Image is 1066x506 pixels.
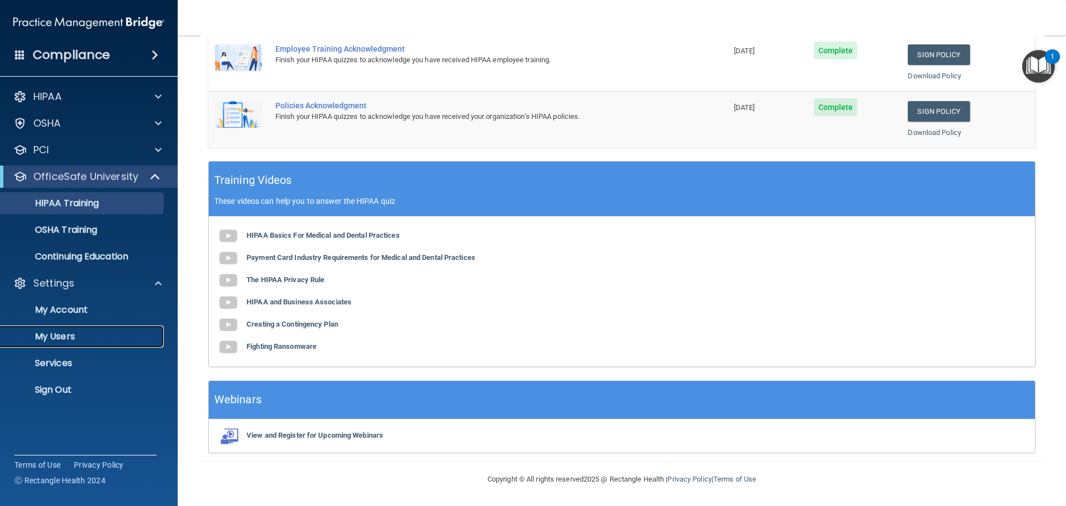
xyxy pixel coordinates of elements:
[13,117,162,130] a: OSHA
[13,277,162,290] a: Settings
[217,292,239,314] img: gray_youtube_icon.38fcd6cc.png
[814,42,858,59] span: Complete
[247,231,400,239] b: HIPAA Basics For Medical and Dental Practices
[217,336,239,358] img: gray_youtube_icon.38fcd6cc.png
[33,117,61,130] p: OSHA
[247,253,475,262] b: Payment Card Industry Requirements for Medical and Dental Practices
[33,277,74,290] p: Settings
[7,224,97,236] p: OSHA Training
[419,462,824,497] div: Copyright © All rights reserved 2025 @ Rectangle Health | |
[275,44,672,53] div: Employee Training Acknowledgment
[734,103,755,112] span: [DATE]
[7,198,99,209] p: HIPAA Training
[14,475,105,486] span: Ⓒ Rectangle Health 2024
[1022,50,1055,83] button: Open Resource Center, 1 new notification
[217,225,239,247] img: gray_youtube_icon.38fcd6cc.png
[13,90,162,103] a: HIPAA
[713,475,756,483] a: Terms of Use
[217,314,239,336] img: gray_youtube_icon.38fcd6cc.png
[275,101,672,110] div: Policies Acknowledgment
[247,298,351,306] b: HIPAA and Business Associates
[33,47,110,63] h4: Compliance
[214,171,292,190] h5: Training Videos
[247,275,324,284] b: The HIPAA Privacy Rule
[7,251,159,262] p: Continuing Education
[908,72,961,80] a: Download Policy
[814,98,858,116] span: Complete
[14,459,61,470] a: Terms of Use
[7,304,159,315] p: My Account
[217,428,239,444] img: webinarIcon.c7ebbf15.png
[275,53,672,67] div: Finish your HIPAA quizzes to acknowledge you have received HIPAA employee training.
[7,331,159,342] p: My Users
[874,427,1053,472] iframe: Drift Widget Chat Controller
[33,143,49,157] p: PCI
[33,90,62,103] p: HIPAA
[908,44,969,65] a: Sign Policy
[275,110,672,123] div: Finish your HIPAA quizzes to acknowledge you have received your organization’s HIPAA policies.
[1050,57,1054,71] div: 1
[908,128,961,137] a: Download Policy
[667,475,711,483] a: Privacy Policy
[7,358,159,369] p: Services
[74,459,124,470] a: Privacy Policy
[247,342,316,350] b: Fighting Ransomware
[13,170,161,183] a: OfficeSafe University
[217,247,239,269] img: gray_youtube_icon.38fcd6cc.png
[214,197,1029,206] p: These videos can help you to answer the HIPAA quiz
[13,12,164,34] img: PMB logo
[247,431,383,439] b: View and Register for Upcoming Webinars
[214,390,262,409] h5: Webinars
[33,170,138,183] p: OfficeSafe University
[7,384,159,395] p: Sign Out
[217,269,239,292] img: gray_youtube_icon.38fcd6cc.png
[734,47,755,55] span: [DATE]
[13,143,162,157] a: PCI
[247,320,338,328] b: Creating a Contingency Plan
[908,101,969,122] a: Sign Policy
